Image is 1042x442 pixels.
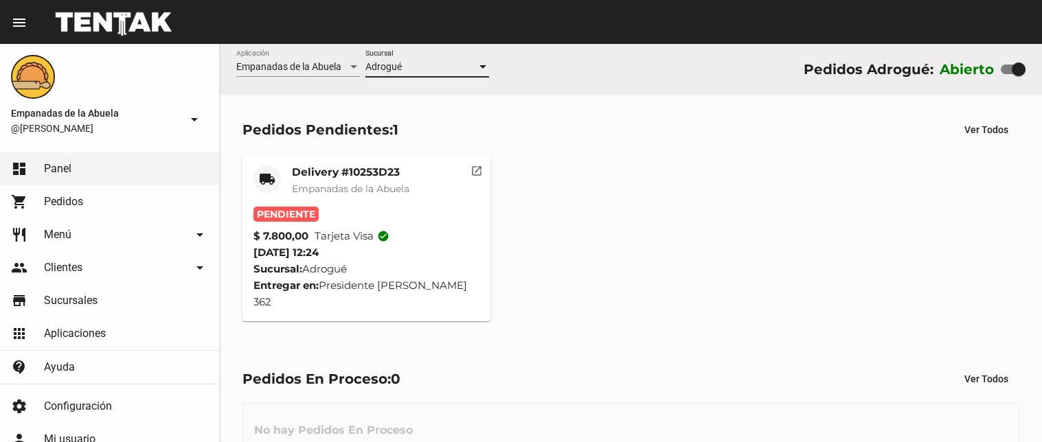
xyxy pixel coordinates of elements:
[192,259,208,276] mat-icon: arrow_drop_down
[315,228,389,244] span: Tarjeta visa
[393,121,398,138] span: 1
[253,262,302,275] strong: Sucursal:
[377,230,389,242] mat-icon: check_circle
[259,171,275,187] mat-icon: local_shipping
[44,195,83,209] span: Pedidos
[253,279,319,292] strong: Entregar en:
[44,327,106,340] span: Aplicaciones
[292,165,409,179] mat-card-title: Delivery #10253D23
[11,398,27,415] mat-icon: settings
[11,226,27,243] mat-icon: restaurant
[44,261,82,275] span: Clientes
[11,259,27,276] mat-icon: people
[11,121,181,135] span: @[PERSON_NAME]
[964,373,1008,384] span: Ver Todos
[953,367,1019,391] button: Ver Todos
[44,228,71,242] span: Menú
[253,246,319,259] span: [DATE] 12:24
[11,105,181,121] span: Empanadas de la Abuela
[471,163,483,175] mat-icon: open_in_new
[964,124,1008,135] span: Ver Todos
[44,294,98,307] span: Sucursales
[253,277,479,310] div: Presidente [PERSON_NAME] 362
[11,194,27,210] mat-icon: shopping_cart
[11,55,55,99] img: f0136945-ed32-4f7c-91e3-a375bc4bb2c5.png
[11,325,27,342] mat-icon: apps
[186,111,203,128] mat-icon: arrow_drop_down
[253,228,308,244] strong: $ 7.800,00
[44,360,75,374] span: Ayuda
[292,183,409,195] span: Empanadas de la Abuela
[391,371,400,387] span: 0
[192,226,208,243] mat-icon: arrow_drop_down
[242,368,400,390] div: Pedidos En Proceso:
[953,117,1019,142] button: Ver Todos
[236,61,341,72] span: Empanadas de la Abuela
[11,292,27,309] mat-icon: store
[940,58,995,80] label: Abierto
[11,161,27,177] mat-icon: dashboard
[804,58,933,80] div: Pedidos Adrogué:
[44,162,71,176] span: Panel
[11,359,27,375] mat-icon: contact_support
[253,207,319,222] span: Pendiente
[242,119,398,141] div: Pedidos Pendientes:
[984,387,1028,428] iframe: chat widget
[44,399,112,413] span: Configuración
[11,14,27,31] mat-icon: menu
[365,61,402,72] span: Adrogué
[253,261,479,277] div: Adrogué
